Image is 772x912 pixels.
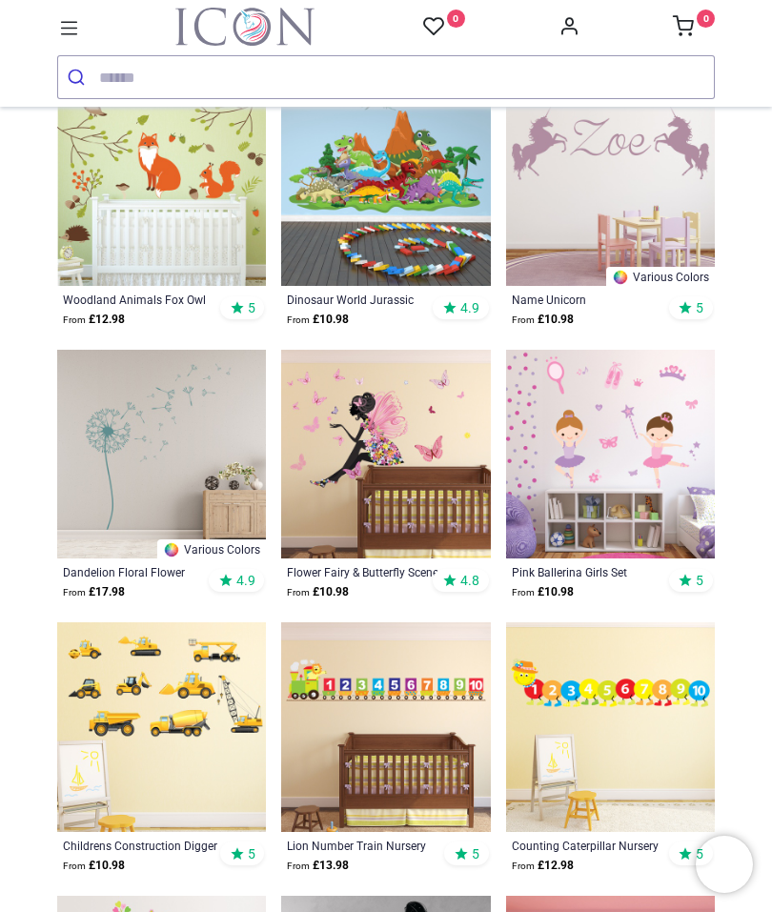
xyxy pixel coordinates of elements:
a: Pink Ballerina Girls Set [512,564,670,579]
img: Icon Wall Stickers [175,8,315,46]
span: 5 [472,845,479,862]
a: Various Colors [606,267,715,286]
img: Lion Number Train Nursery Wall Sticker [281,622,490,831]
span: 5 [248,845,255,862]
img: Dinosaur World Jurassic Wall Sticker [281,77,490,286]
span: From [287,587,310,598]
img: Dandelion Floral Flower Wall Sticker [57,350,266,558]
img: Childrens Construction Digger Wall Sticker Set [57,622,266,831]
a: Flower Fairy & Butterfly Scene [287,564,445,579]
span: From [287,314,310,325]
button: Submit [58,56,99,98]
strong: £ 12.98 [512,857,574,875]
span: From [287,861,310,871]
a: Name Unicorn [512,292,670,307]
span: 5 [248,299,255,316]
a: Account Info [559,21,579,36]
a: Dandelion Floral Flower [63,564,221,579]
a: Lion Number Train Nursery [287,838,445,853]
span: 5 [696,572,703,589]
a: Woodland Animals Fox Owl Set [63,292,221,307]
a: Various Colors [157,539,266,558]
span: 4.9 [460,299,479,316]
span: From [512,314,535,325]
img: Counting Caterpillar Nursery Wall Sticker [506,622,715,831]
img: Color Wheel [163,541,180,558]
strong: £ 12.98 [63,311,125,329]
a: Dinosaur World Jurassic [287,292,445,307]
strong: £ 10.98 [512,583,574,601]
span: From [512,861,535,871]
sup: 0 [447,10,465,28]
strong: £ 13.98 [287,857,349,875]
img: Color Wheel [612,269,629,286]
strong: £ 10.98 [287,583,349,601]
span: From [512,587,535,598]
img: Woodland Animals Fox Owl Wall Sticker Set [57,77,266,286]
img: Flower Fairy & Butterfly Wall Sticker Scene [281,350,490,558]
span: From [63,314,86,325]
a: Logo of Icon Wall Stickers [175,8,315,46]
sup: 0 [697,10,715,28]
strong: £ 10.98 [63,857,125,875]
span: From [63,861,86,871]
a: Counting Caterpillar Nursery [512,838,670,853]
span: 5 [696,299,703,316]
span: 4.9 [236,572,255,589]
iframe: Brevo live chat [696,836,753,893]
a: Childrens Construction Digger Set [63,838,221,853]
span: From [63,587,86,598]
strong: £ 10.98 [287,311,349,329]
span: 4.8 [460,572,479,589]
a: 0 [673,21,715,36]
a: 0 [423,15,465,39]
strong: £ 10.98 [512,311,574,329]
img: Personalised Name Unicorn Wall Sticker [506,77,715,286]
img: Pink Ballerina Girls Wall Sticker Set [506,350,715,558]
strong: £ 17.98 [63,583,125,601]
